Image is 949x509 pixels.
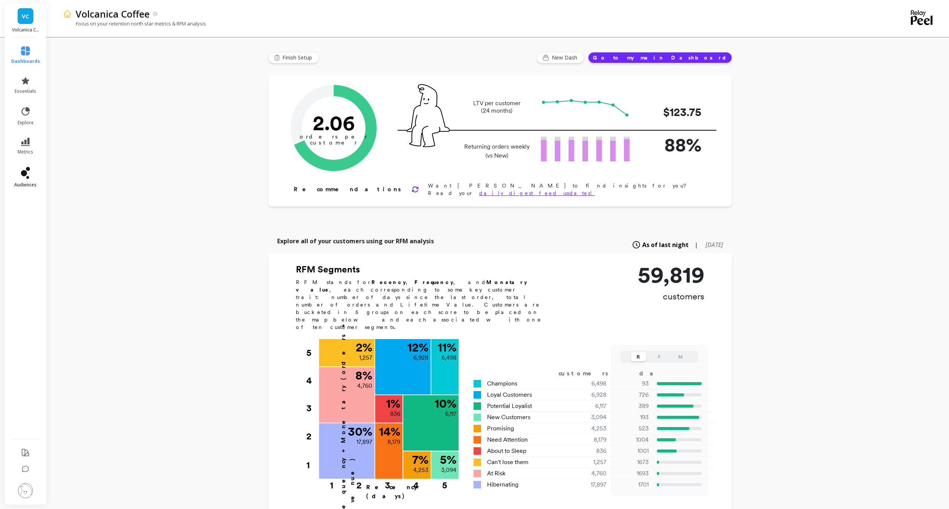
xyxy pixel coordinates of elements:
[12,27,39,33] p: Volcanica Coffee
[310,139,357,146] tspan: customer
[359,353,372,362] p: 1,257
[562,458,615,467] div: 1,257
[402,479,431,487] div: 4
[616,446,649,455] p: 1001
[18,120,34,126] span: explore
[435,397,456,409] p: 10 %
[642,104,701,121] p: $123.75
[638,263,704,286] p: 59,819
[562,469,615,478] div: 4,760
[487,469,505,478] span: At Risk
[300,133,368,140] tspan: orders per
[438,341,456,353] p: 11 %
[441,466,456,475] p: 3,094
[407,84,450,147] img: pal seatted on line
[487,446,526,455] span: About to Sleep
[14,182,37,188] span: audiences
[487,402,532,411] span: Potential Loyalist
[431,479,459,487] div: 5
[440,454,456,466] p: 5 %
[277,237,434,246] p: Explore all of your customers using our RFM analysis
[562,480,615,489] div: 17,897
[462,100,532,115] p: LTV per customer (24 months)
[390,409,400,418] p: 836
[487,379,517,388] span: Champions
[638,290,704,302] p: customers
[15,88,36,94] span: essentials
[316,479,347,487] div: 1
[18,149,33,155] span: metrics
[536,52,584,63] button: New Dash
[487,435,528,444] span: Need Attention
[76,7,150,20] p: Volcanica Coffee
[616,480,649,489] p: 1701
[268,52,319,63] button: Finish Setup
[63,20,206,27] p: Focus on your retention north star metrics & RFM analysis
[407,341,428,353] p: 12 %
[386,397,400,409] p: 1 %
[616,435,649,444] p: 1004
[562,402,615,411] div: 6,117
[652,352,667,361] button: F
[616,413,649,422] p: 193
[11,58,40,64] span: dashboards
[388,438,400,446] p: 8,179
[296,263,550,275] h2: RFM Segments
[588,52,732,63] button: Go to my main Dashboard
[373,479,402,487] div: 3
[63,9,72,18] img: header icon
[639,369,670,378] div: days
[487,413,530,422] span: New Customers
[695,240,698,249] span: |
[487,480,518,489] span: Hibernating
[413,466,428,475] p: 4,253
[306,451,318,479] div: 1
[479,190,595,196] a: daily digest feed updates!
[562,390,615,399] div: 6,928
[294,185,402,194] p: Recommendations
[306,423,318,450] div: 2
[562,435,615,444] div: 8,179
[445,409,456,418] p: 6,117
[282,54,314,61] span: Finish Setup
[306,394,318,422] div: 3
[306,339,318,367] div: 5
[306,367,318,394] div: 4
[487,458,529,467] span: Can't lose them
[414,279,453,285] b: Frequency
[345,479,373,487] div: 2
[441,353,456,362] p: 6,498
[412,454,428,466] p: 7 %
[616,379,649,388] p: 93
[371,279,406,285] b: Recency
[356,341,372,353] p: 2 %
[673,352,688,361] button: M
[616,469,649,478] p: 1693
[428,182,708,197] p: Want [PERSON_NAME] to find insights for you? Read your
[562,424,615,433] div: 4,253
[562,413,615,422] div: 3,094
[366,483,458,501] p: Recency (days)
[642,131,701,159] p: 88%
[487,390,532,399] span: Loyal Customers
[642,240,689,249] span: As of last night
[552,54,579,61] span: New Dash
[379,426,400,438] p: 14 %
[616,458,649,467] p: 1673
[18,483,33,498] img: profile picture
[558,369,619,378] div: customers
[631,352,646,361] button: R
[357,381,372,390] p: 4,760
[616,402,649,411] p: 389
[616,390,649,399] p: 726
[22,12,29,21] span: VC
[487,424,514,433] span: Promising
[356,438,372,446] p: 17,897
[562,379,615,388] div: 6,498
[705,241,723,249] span: [DATE]
[462,142,532,160] p: Returning orders weekly (vs New)
[562,446,615,455] div: 836
[413,353,428,362] p: 6,928
[616,424,649,433] p: 523
[348,426,372,438] p: 30 %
